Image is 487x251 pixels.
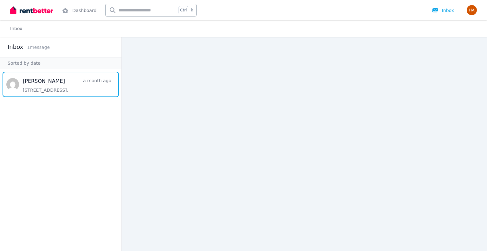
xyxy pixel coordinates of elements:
div: Inbox [432,7,454,14]
span: Ctrl [179,6,188,14]
img: Hamsa Farah [467,5,477,15]
h2: Inbox [8,43,23,51]
span: k [191,8,193,13]
a: Inbox [10,26,22,31]
a: [PERSON_NAME]a month ago[STREET_ADDRESS]. [23,77,111,93]
img: RentBetter [10,5,53,15]
span: 1 message [27,45,50,50]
